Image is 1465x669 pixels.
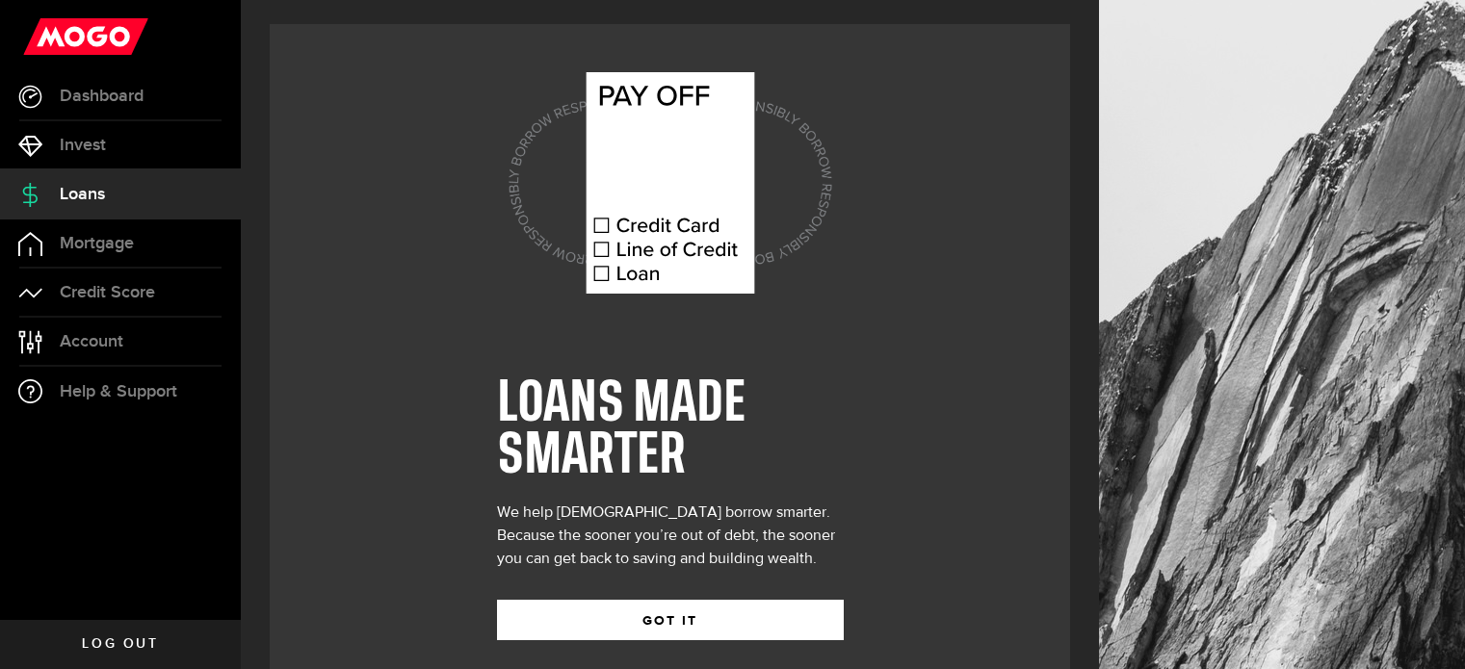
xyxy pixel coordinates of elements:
[60,88,144,105] span: Dashboard
[497,378,844,482] h1: LOANS MADE SMARTER
[60,235,134,252] span: Mortgage
[60,186,105,203] span: Loans
[60,137,106,154] span: Invest
[497,502,844,571] div: We help [DEMOGRAPHIC_DATA] borrow smarter. Because the sooner you’re out of debt, the sooner you ...
[82,637,158,651] span: Log out
[60,333,123,350] span: Account
[60,383,177,400] span: Help & Support
[60,284,155,301] span: Credit Score
[497,600,844,640] button: GOT IT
